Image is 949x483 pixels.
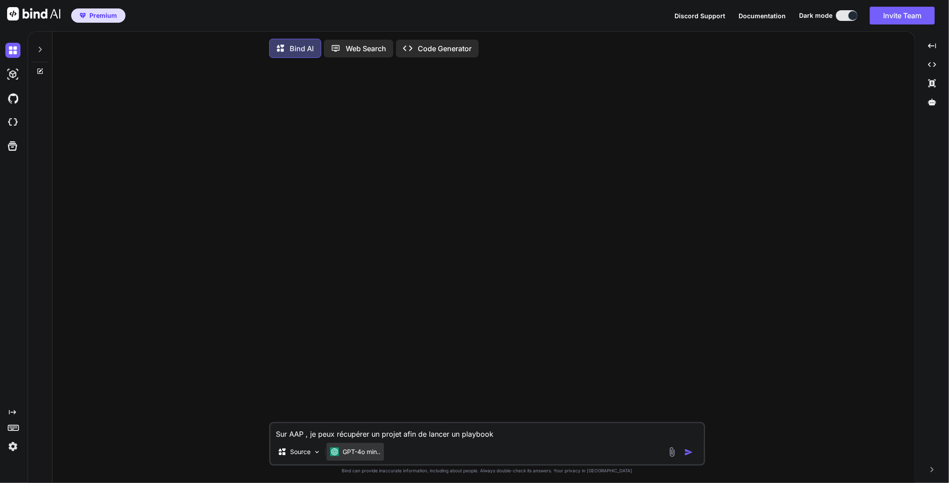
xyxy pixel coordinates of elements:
button: premiumPremium [71,8,125,23]
p: Bind AI [290,43,314,54]
img: Pick Models [313,448,321,456]
p: Code Generator [418,43,472,54]
button: Invite Team [870,7,935,24]
span: Dark mode [799,11,832,20]
img: icon [684,448,693,457]
p: GPT-4o min.. [343,447,380,456]
img: darkAi-studio [5,67,20,82]
textarea: Sur AAP , je peux récupérer un projet afin de lancer un playbook [271,423,704,439]
p: Source [290,447,311,456]
p: Bind can provide inaccurate information, including about people. Always double-check its answers.... [269,467,705,474]
span: Premium [89,11,117,20]
img: premium [80,13,86,18]
p: Web Search [346,43,386,54]
button: Documentation [739,11,786,20]
img: cloudideIcon [5,115,20,130]
img: Bind AI [7,7,61,20]
img: darkChat [5,43,20,58]
img: GPT-4o mini [330,447,339,456]
button: Discord Support [674,11,725,20]
span: Discord Support [674,12,725,20]
img: settings [5,439,20,454]
img: githubDark [5,91,20,106]
span: Documentation [739,12,786,20]
img: attachment [667,447,677,457]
